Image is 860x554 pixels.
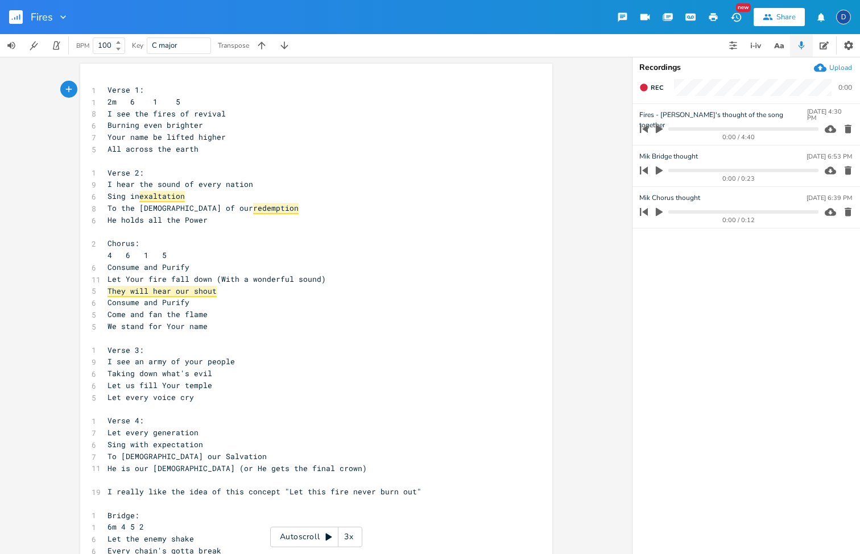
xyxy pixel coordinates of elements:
[270,527,362,547] div: Autoscroll
[108,392,194,402] span: Let every voice cry
[829,63,852,72] div: Upload
[108,356,235,366] span: I see an army of your people
[725,7,747,27] button: New
[108,451,267,461] span: To [DEMOGRAPHIC_DATA] our Salvation
[659,217,818,223] div: 0:00 / 0:12
[639,151,698,162] span: Mik Bridge thought
[108,534,194,544] span: Let the enemy shake
[108,144,199,154] span: All across the earth
[108,286,217,297] span: They will hear our shout
[108,238,139,248] span: Chorus:
[108,439,203,449] span: Sing with expectation
[651,84,663,92] span: Rec
[807,195,852,201] div: [DATE] 6:39 PM
[836,4,851,30] button: D
[108,179,253,189] span: I hear the sound of every nation
[108,109,226,119] span: I see the fires of revival
[253,203,299,214] span: redemption
[108,321,208,331] span: We stand for Your name
[814,61,852,74] button: Upload
[338,527,359,547] div: 3x
[639,193,700,203] span: Mik Chorus thought
[132,42,143,49] div: Key
[659,134,818,140] div: 0:00 / 4:40
[635,78,668,97] button: Rec
[108,368,212,378] span: Taking down what's evil
[108,274,326,284] span: Let Your fire fall down (With a wonderful sound)
[776,12,796,22] div: Share
[736,3,751,12] div: New
[108,522,144,532] span: 6m 4 5 2
[108,97,180,107] span: 2m 6 1 5
[139,191,185,202] span: exaltation
[838,84,852,91] div: 0:00
[108,120,203,130] span: Burning even brighter
[108,415,144,426] span: Verse 4:
[807,153,852,160] div: [DATE] 6:53 PM
[31,12,53,22] span: Fires
[108,486,421,497] span: I really like the idea of this concept "Let this fire never burn out"
[108,380,212,390] span: Let us fill Your temple
[108,168,144,178] span: Verse 2:
[108,297,189,307] span: Consume and Purify
[639,110,807,120] span: Fires - [PERSON_NAME]'s thought of the song together
[108,250,167,260] span: 4 6 1 5
[108,510,139,520] span: Bridge:
[807,109,852,121] div: [DATE] 4:30 PM
[659,176,818,182] div: 0:00 / 0:23
[108,203,299,213] span: To the [DEMOGRAPHIC_DATA] of our
[108,132,226,142] span: Your name be lifted higher
[108,309,208,319] span: Come and fan the flame
[108,262,189,272] span: Consume and Purify
[108,345,144,355] span: Verse 3:
[836,10,851,24] div: David Jones
[108,427,199,438] span: Let every generation
[754,8,805,26] button: Share
[108,215,208,225] span: He holds all the Power
[108,85,144,95] span: Verse 1:
[639,64,853,72] div: Recordings
[152,40,177,51] span: C major
[108,191,185,201] span: Sing in
[76,43,89,49] div: BPM
[218,42,249,49] div: Transpose
[108,463,367,473] span: He is our [DEMOGRAPHIC_DATA] (or He gets the final crown)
